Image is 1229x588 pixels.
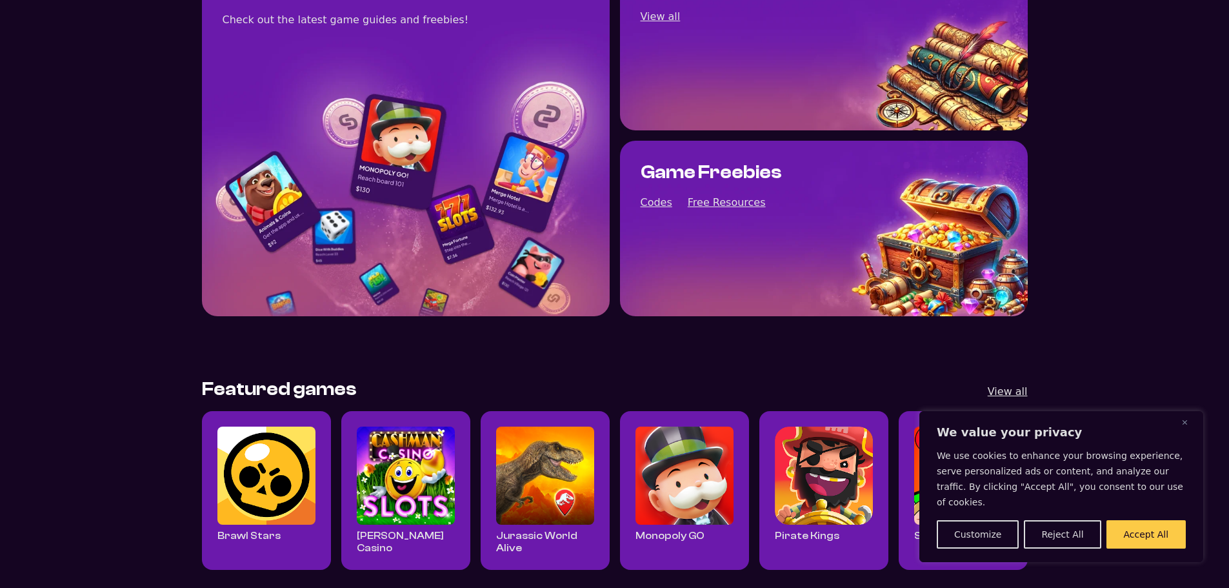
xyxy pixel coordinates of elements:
[635,427,734,525] img: MonopolyGo icon
[635,530,704,542] a: All Monopoly GO game posts
[937,425,1186,440] p: We value your privacy
[919,411,1203,562] div: We value your privacy
[1182,414,1197,430] button: Close
[217,530,281,542] a: All Brawl Stars game posts
[357,427,455,525] img: Cashman Casino icon
[914,530,993,542] a: All Squad Busters game posts
[357,427,455,525] a: Read all Cashman Casino posts
[688,194,766,211] a: View all posts about free resources
[1106,520,1186,549] button: Accept All
[496,427,594,525] a: Read all Jurassic World Alive posts
[937,520,1019,549] button: Customize
[914,427,1012,525] a: Read all Squad Busters posts
[775,530,839,542] a: All Pirate Kings game posts
[775,427,873,525] img: Pirate Kings icon
[641,194,672,211] a: View all game codes
[775,427,873,525] a: Read all Pirate Kings posts
[635,427,734,525] a: Read all Monopoly GO posts
[202,378,357,401] h2: Featured games
[496,427,594,525] img: Jurassic World Alive icon
[496,530,577,554] a: All Jurassic World Alive game posts
[641,161,782,184] h2: Game Freebies
[1182,420,1188,425] img: Close
[988,383,1028,400] a: View all games
[357,530,444,554] a: All Cashman Casino game posts
[217,427,315,525] a: Read all Brawl Stars posts
[641,8,681,25] a: View all game guides
[223,11,469,28] div: Check out the latest game guides and freebies!
[937,448,1186,510] p: We use cookies to enhance your browsing experience, serve personalized ads or content, and analyz...
[1024,520,1101,549] button: Reject All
